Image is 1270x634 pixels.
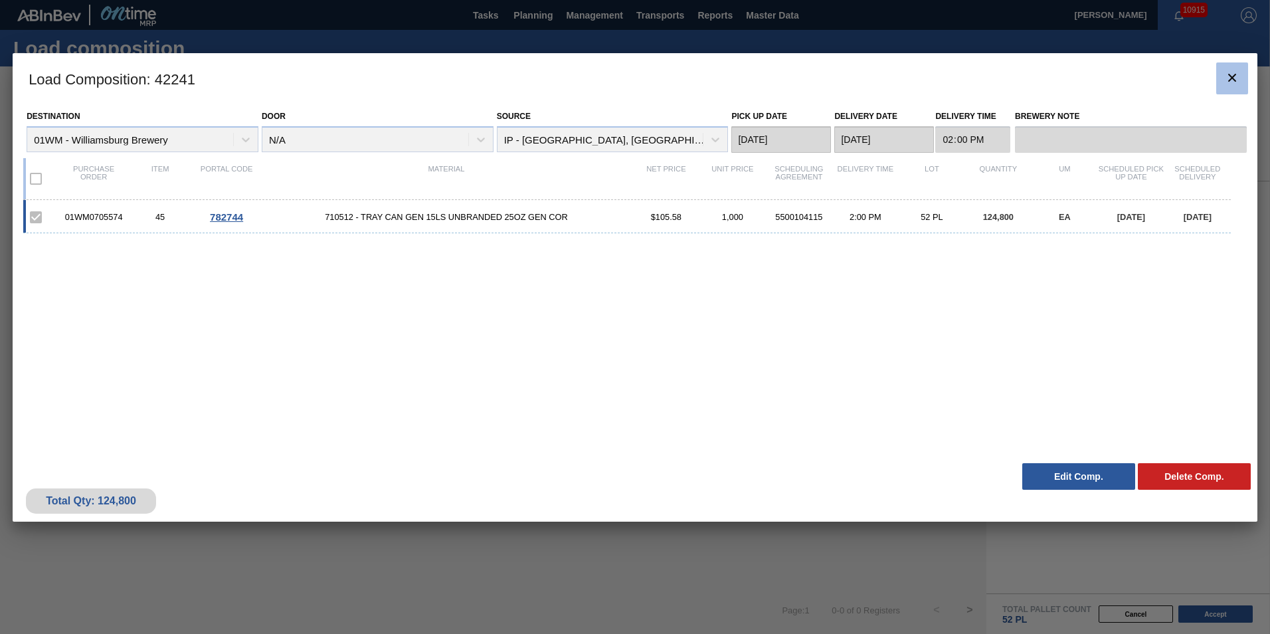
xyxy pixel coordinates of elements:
span: EA [1059,212,1071,222]
div: Quantity [965,165,1032,193]
span: 710512 - TRAY CAN GEN 15LS UNBRANDED 25OZ GEN COR [260,212,633,222]
div: Purchase order [60,165,127,193]
label: Door [262,112,286,121]
div: 52 PL [899,212,965,222]
input: mm/dd/yyyy [834,126,934,153]
div: Material [260,165,633,193]
label: Brewery Note [1015,107,1247,126]
div: Scheduled Pick up Date [1098,165,1164,193]
div: $105.58 [633,212,699,222]
span: [DATE] [1184,212,1212,222]
span: [DATE] [1117,212,1145,222]
div: 01WM0705574 [60,212,127,222]
div: Lot [899,165,965,193]
label: Delivery Date [834,112,897,121]
div: 2:00 PM [832,212,899,222]
div: Portal code [193,165,260,193]
div: Net Price [633,165,699,193]
button: Delete Comp. [1138,463,1251,490]
label: Source [497,112,531,121]
span: 124,800 [983,212,1014,222]
div: Delivery Time [832,165,899,193]
span: 782744 [210,211,243,223]
label: Destination [27,112,80,121]
div: Scheduling Agreement [766,165,832,193]
div: Scheduled Delivery [1164,165,1231,193]
label: Delivery Time [935,107,1010,126]
div: 5500104115 [766,212,832,222]
div: Go to Order [193,211,260,223]
h3: Load Composition : 42241 [13,53,1257,104]
button: Edit Comp. [1022,463,1135,490]
input: mm/dd/yyyy [731,126,831,153]
div: Unit Price [699,165,766,193]
label: Pick up Date [731,112,787,121]
div: 1,000 [699,212,766,222]
div: 45 [127,212,193,222]
div: Total Qty: 124,800 [36,495,146,507]
div: Item [127,165,193,193]
div: UM [1032,165,1098,193]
